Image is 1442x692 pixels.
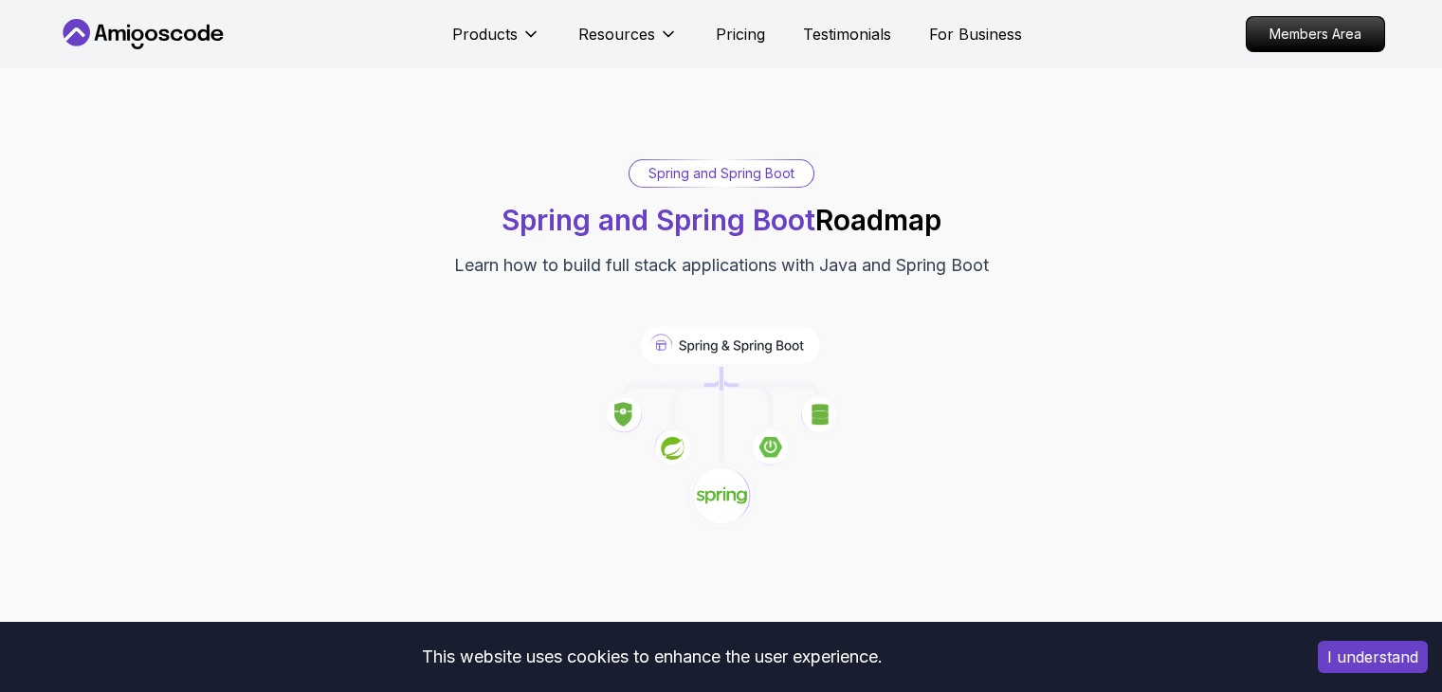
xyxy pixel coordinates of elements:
[1246,16,1385,52] a: Members Area
[929,23,1022,46] a: For Business
[803,23,891,46] a: Testimonials
[578,23,678,61] button: Resources
[1318,641,1428,673] button: Accept cookies
[454,252,989,279] p: Learn how to build full stack applications with Java and Spring Boot
[1247,17,1384,51] p: Members Area
[452,23,518,46] p: Products
[578,23,655,46] p: Resources
[502,203,815,237] span: Spring and Spring Boot
[502,203,941,237] h1: Roadmap
[14,636,1289,678] div: This website uses cookies to enhance the user experience.
[630,160,813,187] div: Spring and Spring Boot
[716,23,765,46] a: Pricing
[452,23,540,61] button: Products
